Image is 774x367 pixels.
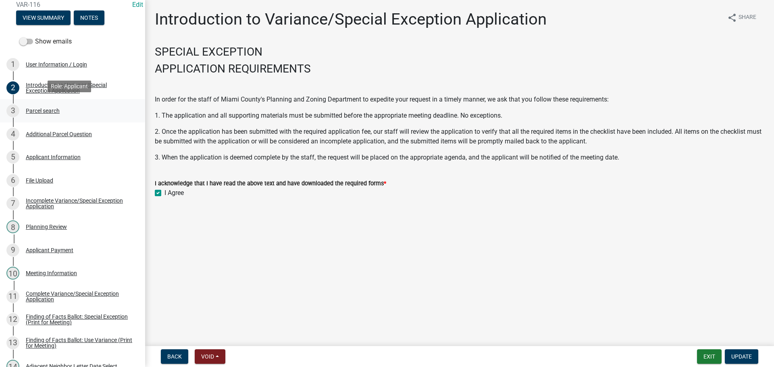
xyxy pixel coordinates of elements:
[26,198,132,209] div: Incomplete Variance/Special Exception Application
[26,62,87,67] div: User Information / Login
[26,314,132,325] div: Finding of Facts Ballot: Special Exception (Print for Meeting)
[132,1,143,8] wm-modal-confirm: Edit Application Number
[155,181,386,187] label: I acknowledge that I have read the above text and have downloaded the required forms
[195,349,225,364] button: Void
[164,188,184,198] label: I Agree
[6,244,19,257] div: 9
[132,1,143,8] a: Edit
[26,247,73,253] div: Applicant Payment
[155,111,764,120] p: 1. The application and all supporting materials must be submitted before the appropriate meeting ...
[155,10,547,29] h1: Introduction to Variance/Special Exception Application
[6,58,19,71] div: 1
[155,153,764,162] p: 3. When the application is deemed complete by the staff, the request will be placed on the approp...
[26,291,132,302] div: Complete Variance/Special Exception Application
[26,154,81,160] div: Applicant Information
[26,131,92,137] div: Additional Parcel Question
[74,10,104,25] button: Notes
[155,95,764,104] p: In order for the staff of Miami County's Planning and Zoning Department to expedite your request ...
[74,15,104,21] wm-modal-confirm: Notes
[16,1,129,8] span: VAR-116
[6,290,19,303] div: 11
[26,178,53,183] div: File Upload
[6,336,19,349] div: 13
[739,13,756,23] span: Share
[721,10,763,25] button: shareShare
[26,337,132,348] div: Finding of Facts Ballot: Use Variance (Print for Meeting)
[6,220,19,233] div: 8
[731,353,752,360] span: Update
[161,349,188,364] button: Back
[201,353,214,360] span: Void
[16,15,71,21] wm-modal-confirm: Summary
[19,37,72,46] label: Show emails
[155,127,764,146] p: 2. Once the application has been submitted with the required application fee, our staff will revi...
[697,349,722,364] button: Exit
[6,313,19,326] div: 12
[26,82,132,93] div: Introduction to Variance/Special Exception Application
[6,197,19,210] div: 7
[6,174,19,187] div: 6
[16,10,71,25] button: View Summary
[167,353,182,360] span: Back
[26,224,67,230] div: Planning Review
[6,128,19,141] div: 4
[6,81,19,94] div: 2
[26,108,60,114] div: Parcel search
[727,13,737,23] i: share
[155,62,764,76] h3: APPLICATION REQUIREMENTS
[48,81,91,92] div: Role: Applicant
[26,270,77,276] div: Meeting Information
[6,267,19,280] div: 10
[155,45,764,59] h3: SPECIAL EXCEPTION
[6,104,19,117] div: 3
[6,151,19,164] div: 5
[725,349,758,364] button: Update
